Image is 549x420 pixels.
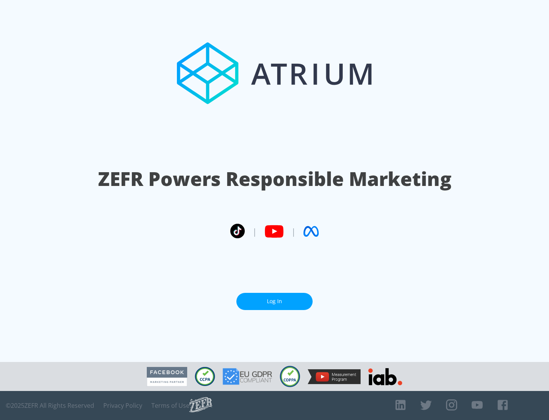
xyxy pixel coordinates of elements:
img: Facebook Marketing Partner [147,367,187,386]
img: CCPA Compliant [195,367,215,386]
span: | [291,226,296,237]
img: YouTube Measurement Program [308,369,361,384]
img: GDPR Compliant [223,368,272,385]
img: IAB [368,368,402,385]
a: Privacy Policy [103,402,142,409]
h1: ZEFR Powers Responsible Marketing [98,166,451,192]
span: © 2025 ZEFR All Rights Reserved [6,402,94,409]
a: Log In [236,293,313,310]
img: COPPA Compliant [280,366,300,387]
span: | [252,226,257,237]
a: Terms of Use [151,402,189,409]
